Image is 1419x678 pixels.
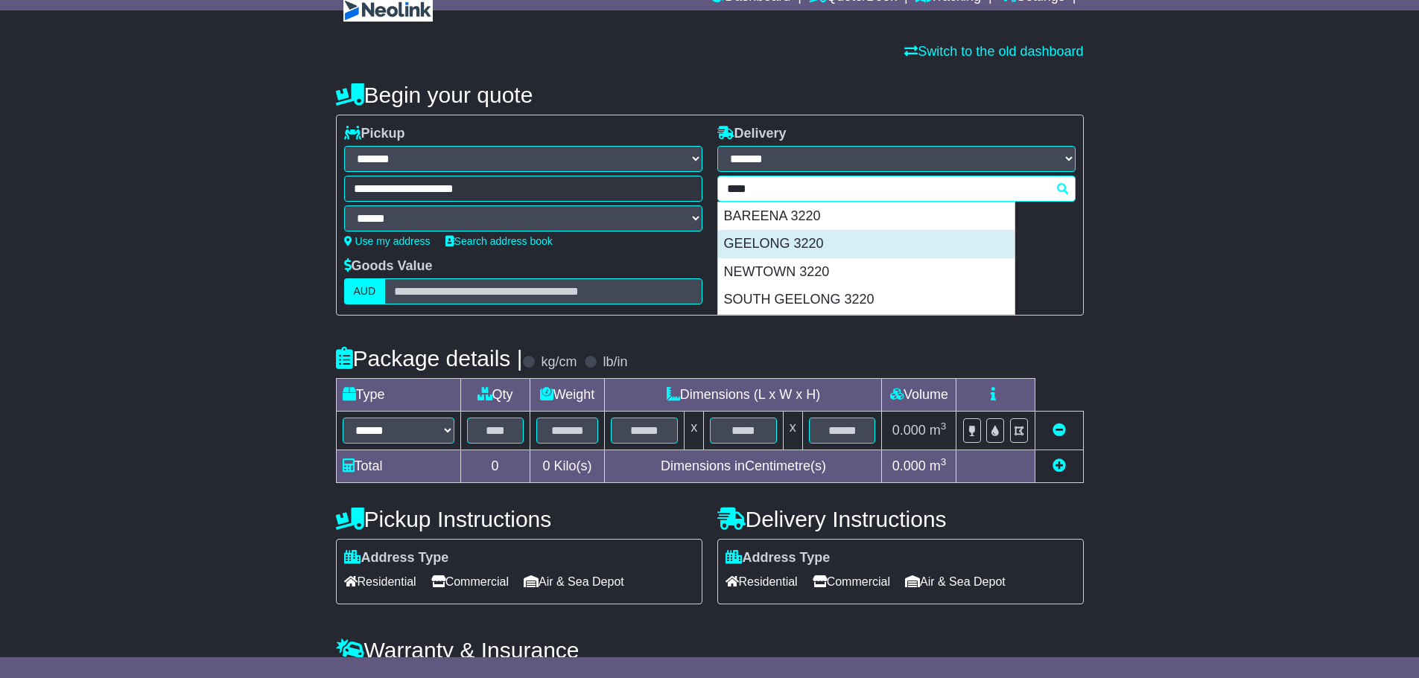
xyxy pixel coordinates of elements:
td: Qty [460,379,530,412]
td: Dimensions in Centimetre(s) [605,450,882,483]
div: BAREENA 3220 [718,202,1015,231]
label: AUD [344,278,386,304]
sup: 3 [941,420,947,432]
span: Commercial [431,570,509,593]
label: Delivery [717,126,787,142]
td: Volume [882,379,956,412]
td: x [783,412,802,450]
div: NEWTOWN 3220 [718,258,1015,287]
span: Air & Sea Depot [905,570,1006,593]
label: lb/in [603,354,627,371]
div: SOUTH GEELONG 3220 [718,286,1015,314]
h4: Delivery Instructions [717,507,1084,531]
div: GEELONG 3220 [718,230,1015,258]
a: Remove this item [1053,423,1066,438]
h4: Begin your quote [336,83,1084,107]
td: x [685,412,704,450]
label: Goods Value [344,258,433,275]
label: Pickup [344,126,405,142]
td: Total [336,450,460,483]
td: Weight [530,379,605,412]
span: 0.000 [892,458,926,473]
h4: Package details | [336,346,523,371]
label: kg/cm [541,354,577,371]
td: Type [336,379,460,412]
span: 0 [542,458,550,473]
sup: 3 [941,456,947,467]
td: Dimensions (L x W x H) [605,379,882,412]
span: Air & Sea Depot [524,570,624,593]
span: Residential [344,570,416,593]
span: m [930,423,947,438]
h4: Pickup Instructions [336,507,702,531]
td: 0 [460,450,530,483]
span: 0.000 [892,423,926,438]
a: Switch to the old dashboard [904,44,1083,59]
td: Kilo(s) [530,450,605,483]
label: Address Type [344,550,449,566]
span: Residential [726,570,798,593]
span: Commercial [813,570,890,593]
a: Use my address [344,235,431,247]
a: Search address book [445,235,553,247]
typeahead: Please provide city [717,176,1076,202]
label: Address Type [726,550,831,566]
h4: Warranty & Insurance [336,638,1084,662]
a: Add new item [1053,458,1066,473]
span: m [930,458,947,473]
